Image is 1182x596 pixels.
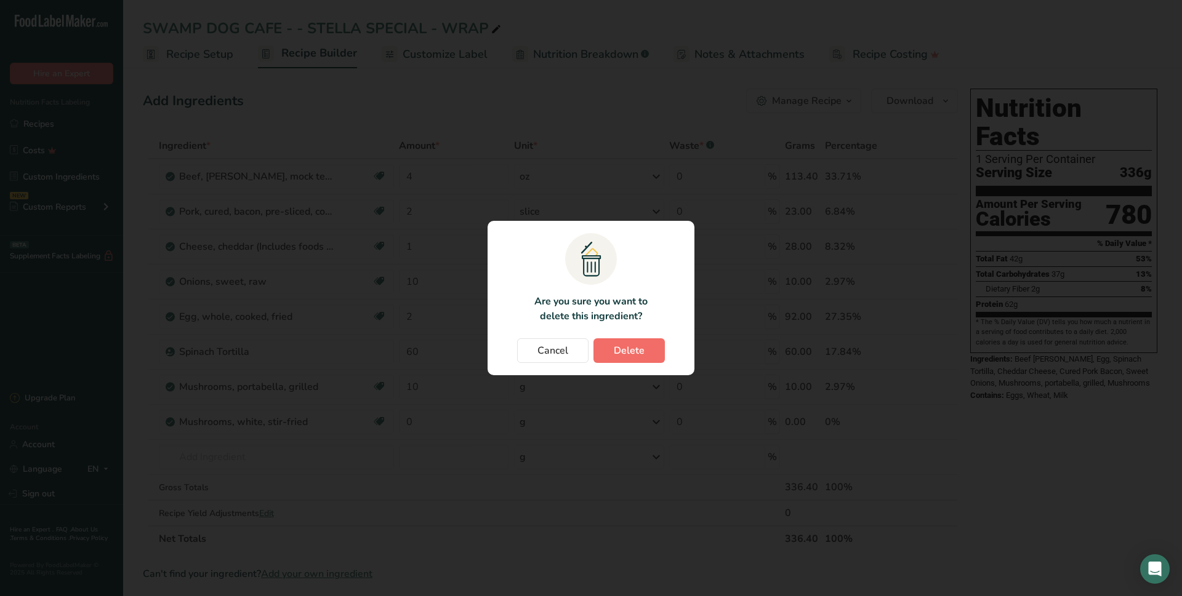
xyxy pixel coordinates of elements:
[1140,554,1170,584] div: Open Intercom Messenger
[593,338,665,363] button: Delete
[517,338,589,363] button: Cancel
[537,343,568,358] span: Cancel
[614,343,645,358] span: Delete
[527,294,654,324] p: Are you sure you want to delete this ingredient?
